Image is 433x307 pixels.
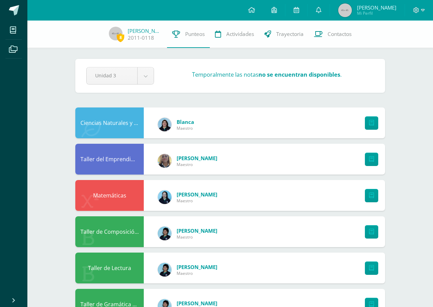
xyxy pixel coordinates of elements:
img: 6df1b4a1ab8e0111982930b53d21c0fa.png [158,118,171,131]
span: Maestro [177,125,194,131]
span: Maestro [177,162,217,167]
div: Ciencias Naturales y Lab [75,107,144,138]
span: Maestro [177,270,217,276]
strong: no se encuentran disponibles [258,71,340,78]
span: Punteos [185,30,205,38]
a: Actividades [210,21,259,48]
span: Mi Perfil [357,10,396,16]
img: 45x45 [109,27,123,40]
a: Unidad 3 [87,67,154,84]
a: Contactos [309,21,357,48]
img: 45x45 [338,3,352,17]
img: ed95eabce992783372cd1b1830771598.png [158,190,171,204]
div: Matemáticas [75,180,144,211]
span: Actividades [226,30,254,38]
a: [PERSON_NAME] [177,300,217,307]
div: Taller del Emprendimiento [75,144,144,175]
img: d57e07c1bc35c907652cefc5b06cc8a1.png [158,227,171,240]
a: [PERSON_NAME] [177,155,217,162]
span: Unidad 3 [95,67,129,84]
span: [PERSON_NAME] [357,4,396,11]
a: Trayectoria [259,21,309,48]
a: Punteos [167,21,210,48]
a: 2011-0118 [128,34,154,41]
a: [PERSON_NAME] [177,264,217,270]
span: Contactos [328,30,352,38]
span: 8 [117,33,124,42]
img: c96224e79309de7917ae934cbb5c0b01.png [158,154,171,168]
img: d57e07c1bc35c907652cefc5b06cc8a1.png [158,263,171,277]
a: [PERSON_NAME] [128,27,162,34]
div: Taller de Composición y Redacción [75,216,144,247]
span: Maestro [177,198,217,204]
span: Trayectoria [276,30,304,38]
h3: Temporalmente las notas . [192,71,342,78]
a: Blanca [177,118,194,125]
a: [PERSON_NAME] [177,227,217,234]
span: Maestro [177,234,217,240]
a: [PERSON_NAME] [177,191,217,198]
div: Taller de Lectura [75,253,144,283]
